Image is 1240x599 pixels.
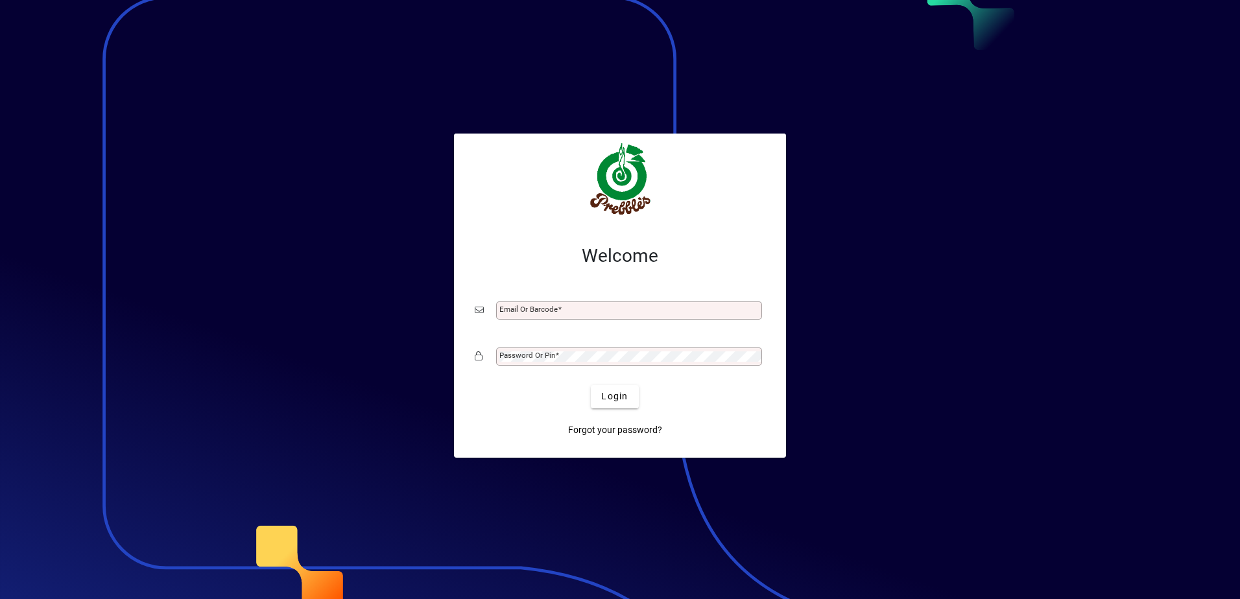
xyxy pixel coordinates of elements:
a: Forgot your password? [563,419,667,442]
mat-label: Email or Barcode [499,305,558,314]
span: Login [601,390,628,403]
h2: Welcome [475,245,765,267]
mat-label: Password or Pin [499,351,555,360]
button: Login [591,385,638,408]
span: Forgot your password? [568,423,662,437]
